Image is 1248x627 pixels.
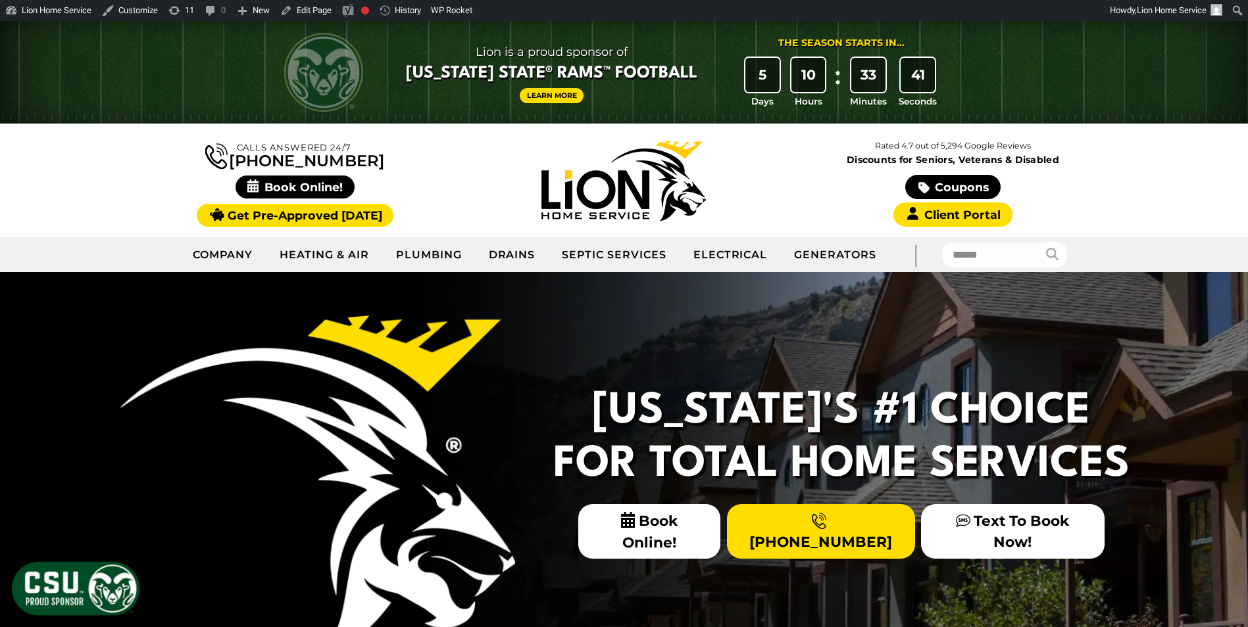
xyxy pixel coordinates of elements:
a: Drains [476,239,549,271]
div: 10 [791,58,826,92]
span: Book Online! [578,504,721,559]
a: [PHONE_NUMBER] [727,504,915,558]
span: Book Online! [236,175,355,198]
span: [US_STATE] State® Rams™ Football [406,62,697,85]
a: [PHONE_NUMBER] [205,141,384,169]
a: Learn More [520,88,584,103]
div: Focus keyphrase not set [361,7,369,14]
a: Client Portal [893,202,1012,227]
a: Plumbing [383,239,476,271]
span: Discounts for Seniors, Veterans & Disabled [791,155,1115,164]
div: 41 [901,58,935,92]
a: Electrical [680,239,782,271]
img: Lion Home Service [541,141,706,221]
a: Text To Book Now! [921,504,1104,558]
a: Company [180,239,267,271]
h2: [US_STATE]'s #1 Choice For Total Home Services [545,385,1137,491]
img: CSU Rams logo [284,33,363,112]
a: Get Pre-Approved [DATE] [197,204,393,227]
div: 33 [851,58,886,92]
div: | [889,237,942,272]
a: Heating & Air [266,239,382,271]
span: Lion Home Service [1137,5,1207,15]
div: 5 [745,58,780,92]
a: Generators [781,239,889,271]
span: Seconds [899,95,937,108]
div: The Season Starts in... [778,36,905,51]
img: CSU Sponsor Badge [10,560,141,617]
div: : [831,58,844,108]
p: Rated 4.7 out of 5,294 Google Reviews [788,139,1117,153]
a: Septic Services [549,239,680,271]
a: Coupons [905,175,1000,199]
span: Hours [795,95,822,108]
span: Days [751,95,774,108]
span: Lion is a proud sponsor of [406,41,697,62]
span: Minutes [850,95,887,108]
